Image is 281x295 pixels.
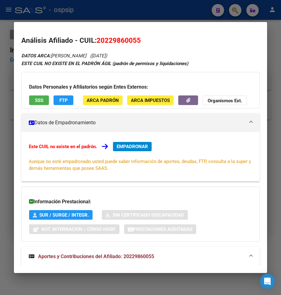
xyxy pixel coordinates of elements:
div: Datos de Empadronamiento [21,132,259,182]
button: SSS [29,95,49,105]
button: SUR / SURGE / INTEGR. [29,210,93,220]
button: Organismos Ext. [203,95,247,105]
button: FTP [54,95,73,105]
span: Sin Certificado Discapacidad [113,212,184,218]
mat-panel-title: Datos de Empadronamiento [29,119,244,126]
span: Aunque no esté empadronado usted puede saber información de aportes, deudas, FTP, consulta a la s... [29,159,251,171]
span: SUR / SURGE / INTEGR. [39,212,89,218]
mat-expansion-panel-header: Aportes y Contribuciones del Afiliado: 20229860055 [21,247,259,266]
span: ARCA Padrón [87,98,119,103]
span: ([DATE]) [90,53,107,59]
span: EMPADRONAR [117,144,148,149]
button: Sin Certificado Discapacidad [102,210,188,220]
button: ARCA Padrón [83,95,123,105]
span: Prestaciones Auditadas [133,227,192,232]
strong: Este CUIL no existe en el padrón. [29,144,97,149]
button: EMPADRONAR [113,142,152,151]
span: FTP [59,98,68,103]
mat-expansion-panel-header: Datos de Empadronamiento [21,113,259,132]
h3: Datos Personales y Afiliatorios según Entes Externos: [29,83,252,91]
span: ARCA Impuestos [131,98,170,103]
span: SSS [35,98,43,103]
h2: Análisis Afiliado - CUIL: [21,35,259,46]
div: Open Intercom Messenger [260,274,275,289]
h3: Información Prestacional: [29,198,252,205]
strong: DATOS ARCA: [21,53,51,59]
span: [PERSON_NAME] [21,53,86,59]
span: 20229860055 [97,36,141,44]
button: Prestaciones Auditadas [124,224,196,234]
button: ARCA Impuestos [127,95,174,105]
strong: ESTE CUIL NO EXISTE EN EL PADRÓN ÁGIL (padrón de permisos y liquidaciones) [21,61,188,66]
button: Not. Internacion / Censo Hosp. [29,224,119,234]
span: Aportes y Contribuciones del Afiliado: 20229860055 [38,253,154,259]
span: Not. Internacion / Censo Hosp. [41,227,116,232]
strong: Organismos Ext. [208,98,242,103]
